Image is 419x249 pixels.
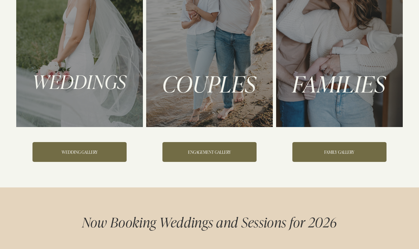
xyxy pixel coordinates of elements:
[65,215,354,229] h2: Now Booking Weddings and Sessions for 2026
[292,142,387,162] a: FAMILY GALLERY
[162,142,257,162] a: ENGAGEMENT GALLERY
[32,69,127,94] span: WEDDINGS
[292,68,386,98] span: FAMILIES
[162,68,257,98] span: COUPLES
[32,142,127,162] a: WEDDING GALLERY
